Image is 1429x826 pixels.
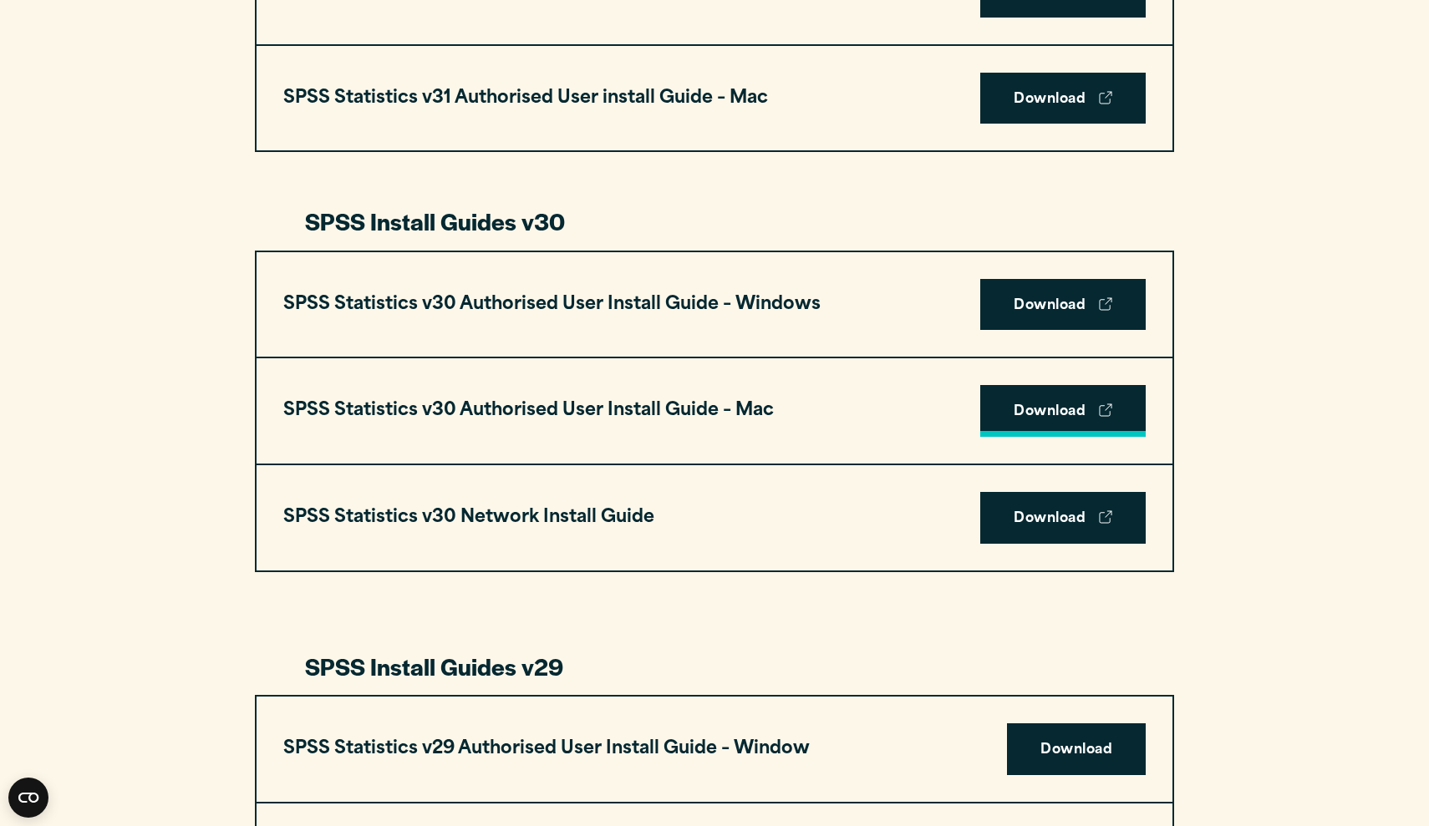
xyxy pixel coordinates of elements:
[980,492,1146,544] a: Download
[305,651,1124,682] h3: SPSS Install Guides v29
[283,289,821,321] h3: SPSS Statistics v30 Authorised User Install Guide – Windows
[283,733,810,765] h3: SPSS Statistics v29 Authorised User Install Guide – Window
[980,73,1146,124] a: Download
[1007,723,1146,775] a: Download
[980,385,1146,437] a: Download
[283,83,768,114] h3: SPSS Statistics v31 Authorised User install Guide – Mac
[305,205,1124,237] h3: SPSS Install Guides v30
[8,778,48,818] button: Open CMP widget
[283,395,774,427] h3: SPSS Statistics v30 Authorised User Install Guide – Mac
[283,502,654,534] h3: SPSS Statistics v30 Network Install Guide
[980,279,1146,331] a: Download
